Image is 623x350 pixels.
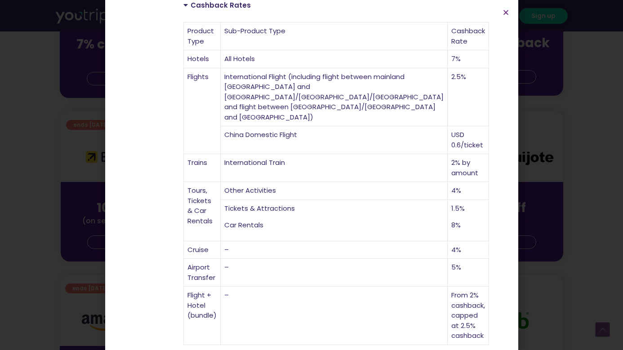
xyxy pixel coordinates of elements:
[448,287,489,345] td: From 2% cashback, capped at 2.5% cashback
[184,154,221,182] td: Trains
[448,68,489,127] td: 2.5%
[221,241,448,259] td: –
[221,126,448,154] td: China Domestic Flight
[224,204,444,214] p: Tickets & Attractions
[448,50,489,68] td: 7%
[503,9,509,16] a: Close
[221,259,448,287] td: –
[184,182,221,241] td: Tours, Tickets & Car Rentals
[448,154,489,182] td: 2% by amount
[184,68,221,155] td: Flights
[221,154,448,182] td: International Train
[448,182,489,200] td: 4%
[221,22,448,50] td: Sub-Product Type
[451,220,461,230] span: 8%
[448,241,489,259] td: 4%
[224,220,263,230] span: Car Rentals
[221,68,448,127] td: International Flight (including flight between mainland [GEOGRAPHIC_DATA] and [GEOGRAPHIC_DATA]/[...
[184,50,221,68] td: Hotels
[221,287,448,345] td: –
[184,259,221,287] td: Airport Transfer
[184,241,221,259] td: Cruise
[221,50,448,68] td: All Hotels
[448,126,489,154] td: USD 0.6/ticket
[448,259,489,287] td: 5%
[184,287,221,345] td: Flight + Hotel (bundle)
[221,182,448,200] td: Other Activities
[448,22,489,50] td: Cashback Rate
[191,0,251,10] a: Cashback Rates
[184,22,221,50] td: Product Type
[451,204,485,214] p: 1.5%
